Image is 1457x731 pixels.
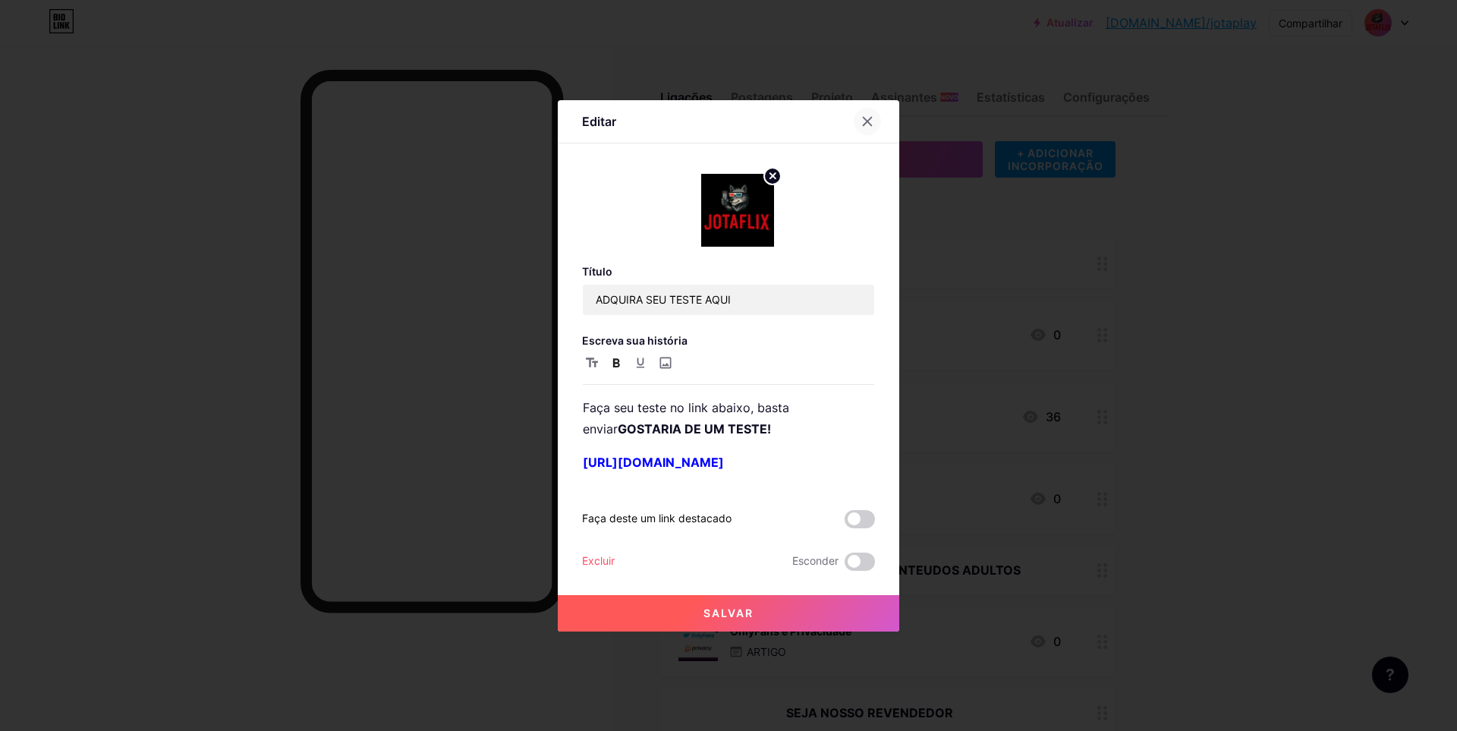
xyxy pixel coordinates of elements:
[703,607,754,619] font: Salvar
[582,265,612,278] font: Título
[582,334,688,347] font: Escreva sua história
[583,397,874,440] p: Faça seu teste no link abaixo, basta enviar
[618,421,771,436] strong: GOSTARIA DE UM TESTE!
[582,554,615,567] font: Excluir
[582,512,732,525] font: Faça deste um link destacado
[558,595,899,632] button: Salvar
[582,114,616,129] font: Editar
[701,174,774,247] img: link_miniatura
[583,455,724,470] a: [URL][DOMAIN_NAME]
[792,554,839,567] font: Esconder
[583,285,874,315] input: Título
